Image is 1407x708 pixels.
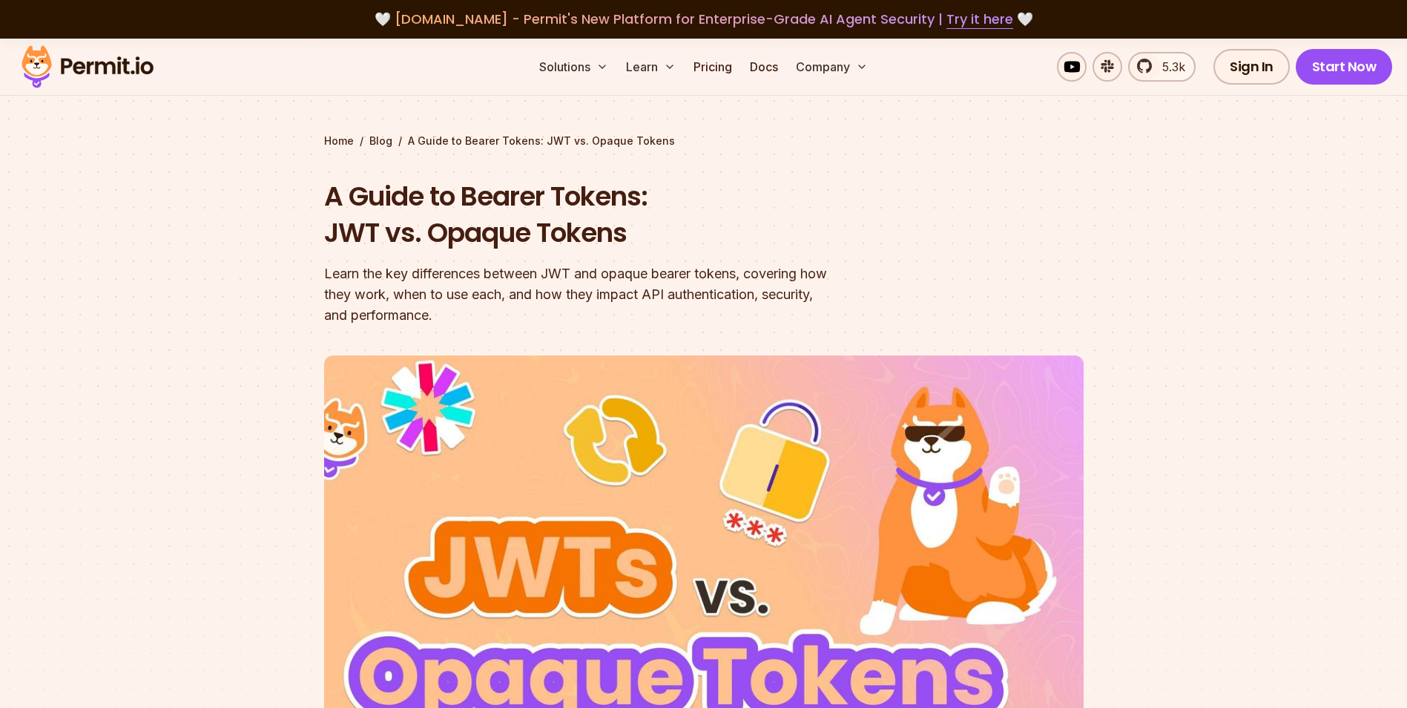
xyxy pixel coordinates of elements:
[1128,52,1196,82] a: 5.3k
[324,134,1084,148] div: / /
[533,52,614,82] button: Solutions
[369,134,392,148] a: Blog
[946,10,1013,29] a: Try it here
[620,52,682,82] button: Learn
[15,42,160,92] img: Permit logo
[324,134,354,148] a: Home
[1153,58,1185,76] span: 5.3k
[324,263,894,326] div: Learn the key differences between JWT and opaque bearer tokens, covering how they work, when to u...
[36,9,1371,30] div: 🤍 🤍
[688,52,738,82] a: Pricing
[395,10,1013,28] span: [DOMAIN_NAME] - Permit's New Platform for Enterprise-Grade AI Agent Security |
[324,178,894,252] h1: A Guide to Bearer Tokens: JWT vs. Opaque Tokens
[1296,49,1393,85] a: Start Now
[790,52,874,82] button: Company
[1213,49,1290,85] a: Sign In
[744,52,784,82] a: Docs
